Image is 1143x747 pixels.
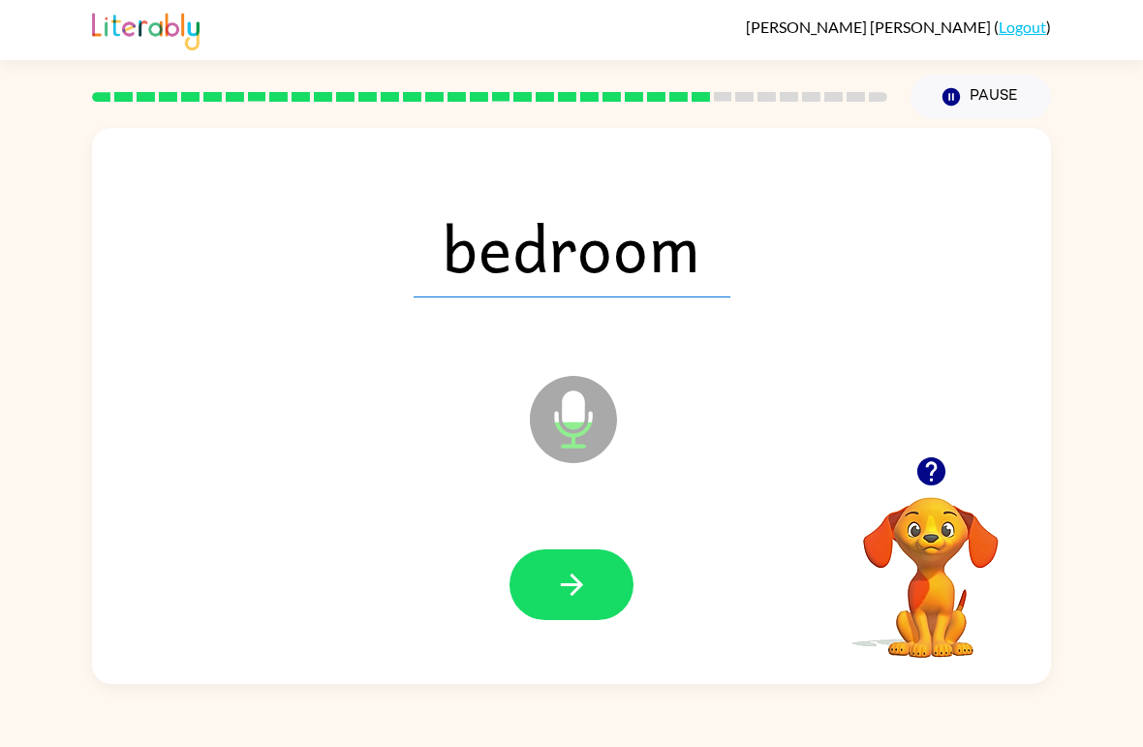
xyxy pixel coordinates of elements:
[746,17,994,36] span: [PERSON_NAME] [PERSON_NAME]
[92,8,200,50] img: Literably
[414,197,730,297] span: bedroom
[999,17,1046,36] a: Logout
[746,17,1051,36] div: ( )
[911,75,1051,119] button: Pause
[834,467,1028,661] video: Your browser must support playing .mp4 files to use Literably. Please try using another browser.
